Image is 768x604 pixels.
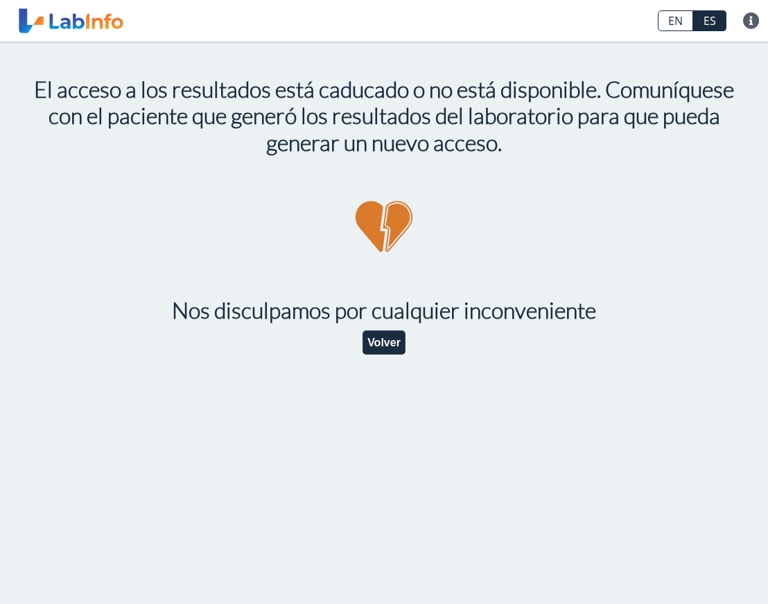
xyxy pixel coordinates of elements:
iframe: Help widget launcher [645,550,753,589]
h1: Nos disculpamos por cualquier inconveniente [21,297,747,323]
button: Volver [363,330,405,355]
a: ES [693,10,726,31]
h1: El acceso a los resultados está caducado o no está disponible. Comuníquese con el paciente que ge... [21,76,747,156]
a: EN [658,10,693,31]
